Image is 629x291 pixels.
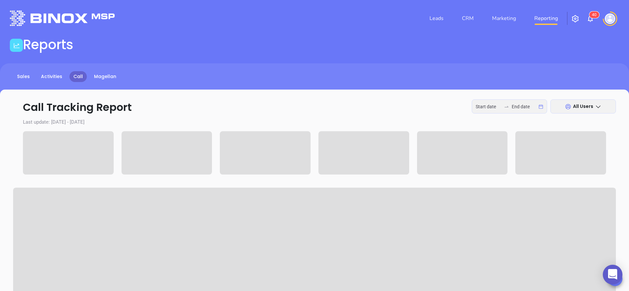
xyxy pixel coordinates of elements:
sup: 40 [589,11,599,18]
h1: Reports [23,37,73,52]
a: Sales [13,71,34,82]
span: 0 [594,12,597,17]
a: Marketing [489,12,519,25]
span: to [504,104,509,109]
p: Last update: [DATE] - [DATE] [13,118,616,126]
img: iconNotification [586,15,594,23]
span: 4 [592,12,594,17]
img: iconSetting [571,15,579,23]
a: Leads [427,12,446,25]
a: Reporting [532,12,561,25]
img: logo [10,10,115,26]
a: Magellan [90,71,120,82]
input: Start date [476,103,501,110]
a: CRM [459,12,476,25]
input: End date [512,103,537,110]
a: Call [69,71,87,82]
span: swap-right [504,104,509,109]
img: user [605,13,615,24]
span: All Users [573,103,593,110]
a: Activities [37,71,66,82]
p: Call Tracking Report [13,99,616,115]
